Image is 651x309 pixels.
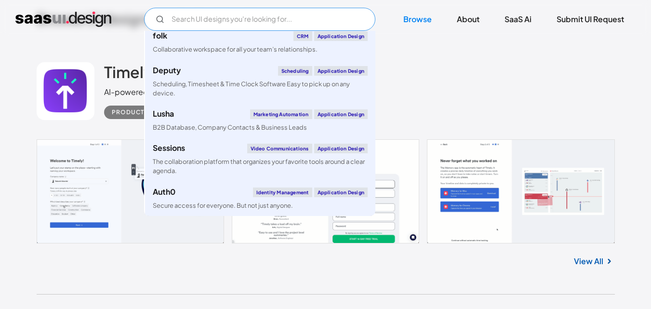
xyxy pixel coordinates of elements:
a: SaaS Ai [493,9,543,30]
a: About [445,9,491,30]
div: Deputy [153,67,181,74]
a: LushaMarketing AutomationApplication DesignB2B Database, Company Contacts & Business Leads [145,104,375,138]
div: folk [153,32,167,40]
div: Application Design [314,188,368,197]
div: Video Communications [247,144,312,153]
a: DeputySchedulingApplication DesignScheduling, Timesheet & Time Clock Software Easy to pick up on ... [145,60,375,104]
div: Application Design [314,144,368,153]
form: Email Form [144,8,375,31]
div: Scheduling, Timesheet & Time Clock Software Easy to pick up on any device. [153,80,368,98]
div: Marketing Automation [250,109,312,119]
input: Search UI designs you're looking for... [144,8,375,31]
div: Lusha [153,110,174,118]
div: Application Design [314,109,368,119]
div: Secure access for everyone. But not just anyone. [153,201,293,210]
h2: Timely [104,62,152,81]
a: folkCRMApplication DesignCollaborative workspace for all your team’s relationships. [145,26,375,60]
a: Auth0Identity ManagementApplication DesignSecure access for everyone. But not just anyone. [145,182,375,216]
a: Browse [392,9,443,30]
div: Auth0 [153,188,175,196]
a: Submit UI Request [545,9,636,30]
div: Identity Management [253,188,312,197]
div: Application Design [314,66,368,76]
a: home [15,12,111,27]
a: View All [574,255,603,267]
div: B2B Database, Company Contacts & Business Leads [153,123,307,132]
div: Scheduling [278,66,312,76]
div: The collaboration platform that organizes your favorite tools around a clear agenda. [153,157,368,175]
div: Application Design [314,31,368,41]
div: AI-powered automatic time tracker software [104,86,267,98]
div: CRM [293,31,312,41]
a: Timely [104,62,152,86]
div: Sessions [153,144,185,152]
a: SessionsVideo CommunicationsApplication DesignThe collaboration platform that organizes your favo... [145,138,375,181]
div: Productivity [112,107,160,118]
div: Collaborative workspace for all your team’s relationships. [153,45,318,54]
